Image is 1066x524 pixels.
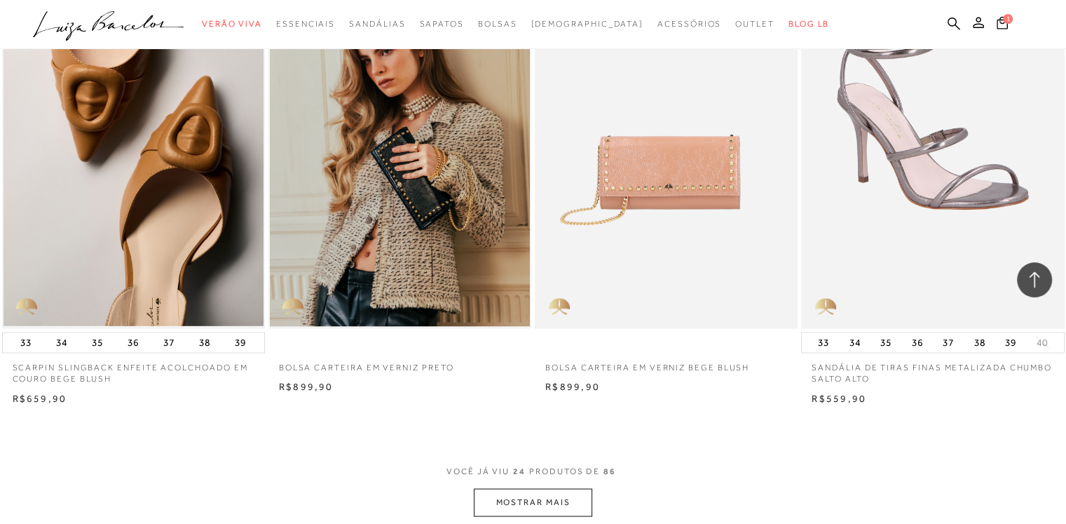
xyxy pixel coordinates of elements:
button: 34 [52,332,71,352]
button: 39 [231,332,250,352]
button: MOSTRAR MAIS [474,488,592,516]
span: 86 [603,466,616,476]
a: SANDÁLIA DE TIRAS FINAS METALIZADA CHUMBO SALTO ALTO [801,353,1064,385]
span: [DEMOGRAPHIC_DATA] [531,19,643,29]
img: golden_caliandra_v6.png [535,286,584,328]
a: categoryNavScreenReaderText [478,11,517,37]
button: 36 [908,332,927,352]
span: Acessórios [657,19,721,29]
span: R$899,90 [545,380,600,391]
button: 38 [195,332,214,352]
img: golden_caliandra_v6.png [801,286,850,328]
span: 24 [513,466,526,476]
a: categoryNavScreenReaderText [419,11,463,37]
span: Bolsas [478,19,517,29]
button: 35 [88,332,107,352]
a: categoryNavScreenReaderText [657,11,721,37]
a: categoryNavScreenReaderText [202,11,262,37]
a: BOLSA CARTEIRA EM VERNIZ PRETO [268,353,531,373]
a: BOLSA CARTEIRA EM VERNIZ BEGE BLUSH [535,353,798,373]
button: 33 [814,332,833,352]
a: BLOG LB [788,11,829,37]
span: BLOG LB [788,19,829,29]
button: 36 [123,332,143,352]
button: 34 [845,332,865,352]
img: golden_caliandra_v6.png [2,286,51,328]
button: 33 [16,332,36,352]
button: 1 [992,15,1012,34]
span: Outlet [735,19,774,29]
button: 37 [938,332,958,352]
span: R$559,90 [812,392,866,403]
a: noSubCategoriesText [531,11,643,37]
a: categoryNavScreenReaderText [735,11,774,37]
button: 38 [970,332,990,352]
button: 37 [159,332,179,352]
a: SCARPIN SLINGBACK ENFEITE ACOLCHOADO EM COURO BEGE BLUSH [2,353,265,385]
span: 1 [1003,14,1013,24]
span: Essenciais [276,19,335,29]
span: Sapatos [419,19,463,29]
span: Sandálias [349,19,405,29]
span: R$659,90 [13,392,67,403]
a: categoryNavScreenReaderText [349,11,405,37]
button: 35 [876,332,896,352]
button: 39 [1001,332,1020,352]
span: Verão Viva [202,19,262,29]
span: VOCÊ JÁ VIU PRODUTOS DE [446,466,620,476]
button: 40 [1032,335,1052,349]
span: R$899,90 [279,380,334,391]
img: golden_caliandra_v6.png [268,286,317,328]
a: categoryNavScreenReaderText [276,11,335,37]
